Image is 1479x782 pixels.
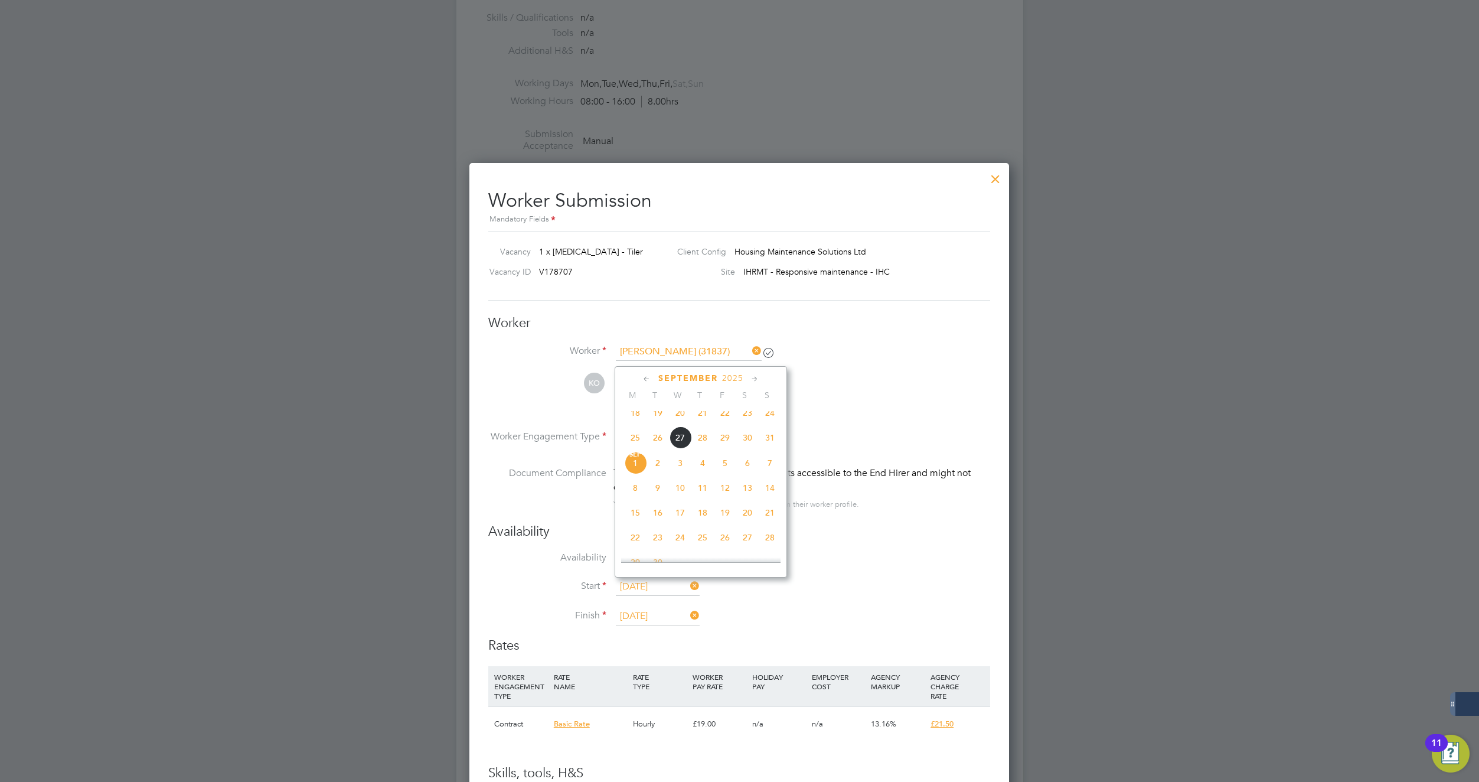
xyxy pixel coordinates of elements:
[759,402,781,424] span: 24
[733,390,756,400] span: S
[759,452,781,474] span: 7
[871,719,896,729] span: 13.16%
[616,608,700,625] input: Select one
[669,402,691,424] span: 20
[616,578,700,596] input: Select one
[488,552,606,564] label: Availability
[488,765,990,782] h3: Skills, tools, H&S
[669,477,691,499] span: 10
[714,526,736,549] span: 26
[669,426,691,449] span: 27
[488,180,990,226] h2: Worker Submission
[688,390,711,400] span: T
[621,390,644,400] span: M
[668,266,735,277] label: Site
[630,666,690,697] div: RATE TYPE
[644,390,666,400] span: T
[488,466,606,509] label: Document Compliance
[647,477,669,499] span: 9
[669,526,691,549] span: 24
[616,343,762,361] input: Search for...
[928,666,987,706] div: AGENCY CHARGE RATE
[743,266,890,277] span: IHRMT - Responsive maintenance - IHC
[647,402,669,424] span: 19
[669,452,691,474] span: 3
[624,477,647,499] span: 8
[756,390,778,400] span: S
[752,719,763,729] span: n/a
[690,666,749,697] div: WORKER PAY RATE
[1431,743,1442,758] div: 11
[658,373,718,383] span: September
[669,501,691,524] span: 17
[722,373,743,383] span: 2025
[554,719,590,729] span: Basic Rate
[931,719,954,729] span: £21.50
[491,707,551,741] div: Contract
[488,637,990,654] h3: Rates
[539,266,573,277] span: V178707
[551,666,630,697] div: RATE NAME
[711,390,733,400] span: F
[714,501,736,524] span: 19
[624,452,647,474] span: 1
[488,580,606,592] label: Start
[734,246,866,257] span: Housing Maintenance Solutions Ltd
[736,526,759,549] span: 27
[759,477,781,499] span: 14
[484,246,531,257] label: Vacancy
[759,526,781,549] span: 28
[736,426,759,449] span: 30
[714,402,736,424] span: 22
[759,501,781,524] span: 21
[759,426,781,449] span: 31
[812,719,823,729] span: n/a
[691,501,714,524] span: 18
[691,402,714,424] span: 21
[691,426,714,449] span: 28
[666,390,688,400] span: W
[736,402,759,424] span: 23
[691,477,714,499] span: 11
[539,246,643,257] span: 1 x [MEDICAL_DATA] - Tiler
[624,426,647,449] span: 25
[749,666,809,697] div: HOLIDAY PAY
[624,402,647,424] span: 18
[624,526,647,549] span: 22
[668,246,726,257] label: Client Config
[714,452,736,474] span: 5
[613,497,859,511] div: You can edit access to this worker’s documents from their worker profile.
[488,523,990,540] h3: Availability
[484,266,531,277] label: Vacancy ID
[624,452,647,458] span: Sep
[647,426,669,449] span: 26
[491,666,551,706] div: WORKER ENGAGEMENT TYPE
[488,431,606,443] label: Worker Engagement Type
[624,501,647,524] span: 15
[488,213,990,226] div: Mandatory Fields
[714,426,736,449] span: 29
[691,452,714,474] span: 4
[1432,735,1470,773] button: Open Resource Center, 11 new notifications
[647,551,669,574] span: 30
[647,452,669,474] span: 2
[630,707,690,741] div: Hourly
[647,526,669,549] span: 23
[488,610,606,622] label: Finish
[736,452,759,474] span: 6
[690,707,749,741] div: £19.00
[647,501,669,524] span: 16
[488,345,606,357] label: Worker
[584,373,605,393] span: KO
[736,477,759,499] span: 13
[613,466,990,494] div: This worker has no Compliance Documents accessible to the End Hirer and might not qualify for thi...
[714,477,736,499] span: 12
[691,526,714,549] span: 25
[488,315,990,332] h3: Worker
[624,551,647,574] span: 29
[809,666,869,697] div: EMPLOYER COST
[736,501,759,524] span: 20
[868,666,928,697] div: AGENCY MARKUP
